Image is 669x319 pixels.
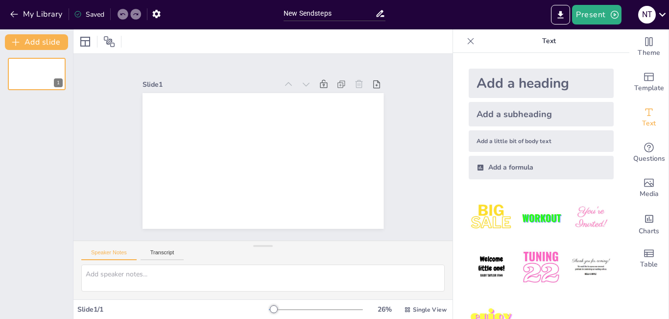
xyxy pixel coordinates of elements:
[572,5,621,25] button: Present
[629,65,669,100] div: Add ready made slides
[469,245,514,290] img: 4.jpeg
[469,102,614,126] div: Add a subheading
[176,36,304,100] div: Slide 1
[478,29,620,53] p: Text
[81,249,137,260] button: Speaker Notes
[640,259,658,270] span: Table
[141,249,184,260] button: Transcript
[518,195,564,241] img: 2.jpeg
[74,10,104,19] div: Saved
[629,171,669,206] div: Add images, graphics, shapes or video
[518,245,564,290] img: 5.jpeg
[469,130,614,152] div: Add a little bit of body text
[638,6,656,24] div: N T
[7,6,67,22] button: My Library
[77,34,93,49] div: Layout
[77,305,269,314] div: Slide 1 / 1
[568,245,614,290] img: 6.jpeg
[54,78,63,87] div: 1
[642,118,656,129] span: Text
[629,100,669,135] div: Add text boxes
[633,153,665,164] span: Questions
[469,156,614,179] div: Add a formula
[5,34,68,50] button: Add slide
[284,6,375,21] input: Insert title
[373,305,396,314] div: 26 %
[103,36,115,48] span: Position
[629,135,669,171] div: Get real-time input from your audience
[469,195,514,241] img: 1.jpeg
[629,206,669,241] div: Add charts and graphs
[638,5,656,25] button: N T
[413,306,447,314] span: Single View
[629,241,669,276] div: Add a table
[568,195,614,241] img: 3.jpeg
[469,69,614,98] div: Add a heading
[634,83,664,94] span: Template
[638,48,660,58] span: Theme
[551,5,570,25] button: Export to PowerPoint
[639,226,659,237] span: Charts
[640,189,659,199] span: Media
[8,58,66,90] div: 1
[629,29,669,65] div: Change the overall theme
